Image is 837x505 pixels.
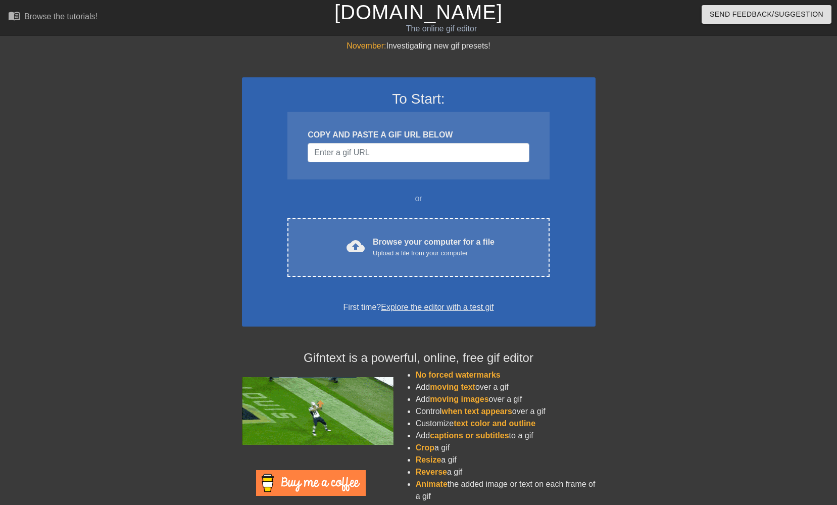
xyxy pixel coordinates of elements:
[347,237,365,255] span: cloud_upload
[416,393,596,405] li: Add over a gif
[702,5,831,24] button: Send Feedback/Suggestion
[242,377,393,445] img: football_small.gif
[255,301,582,313] div: First time?
[347,41,386,50] span: November:
[416,480,448,488] span: Animate
[242,351,596,365] h4: Gifntext is a powerful, online, free gif editor
[710,8,823,21] span: Send Feedback/Suggestion
[416,455,441,464] span: Resize
[268,193,569,205] div: or
[416,405,596,418] li: Control over a gif
[416,418,596,430] li: Customize
[454,419,535,428] span: text color and outline
[256,470,366,496] img: Buy Me A Coffee
[416,371,501,379] span: No forced watermarks
[308,129,529,141] div: COPY AND PASTE A GIF URL BELOW
[24,12,97,21] div: Browse the tutorials!
[416,430,596,442] li: Add to a gif
[416,478,596,502] li: the added image or text on each frame of a gif
[8,10,20,22] span: menu_book
[416,443,434,452] span: Crop
[8,10,97,25] a: Browse the tutorials!
[381,303,494,311] a: Explore the editor with a test gif
[416,442,596,454] li: a gif
[373,236,495,258] div: Browse your computer for a file
[441,407,512,416] span: when text appears
[416,454,596,466] li: a gif
[416,466,596,478] li: a gif
[430,395,488,403] span: moving images
[284,23,599,35] div: The online gif editor
[430,431,509,440] span: captions or subtitles
[373,248,495,258] div: Upload a file from your computer
[255,90,582,108] h3: To Start:
[334,1,503,23] a: [DOMAIN_NAME]
[430,383,475,391] span: moving text
[416,468,447,476] span: Reverse
[308,143,529,162] input: Username
[416,381,596,393] li: Add over a gif
[242,40,596,52] div: Investigating new gif presets!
